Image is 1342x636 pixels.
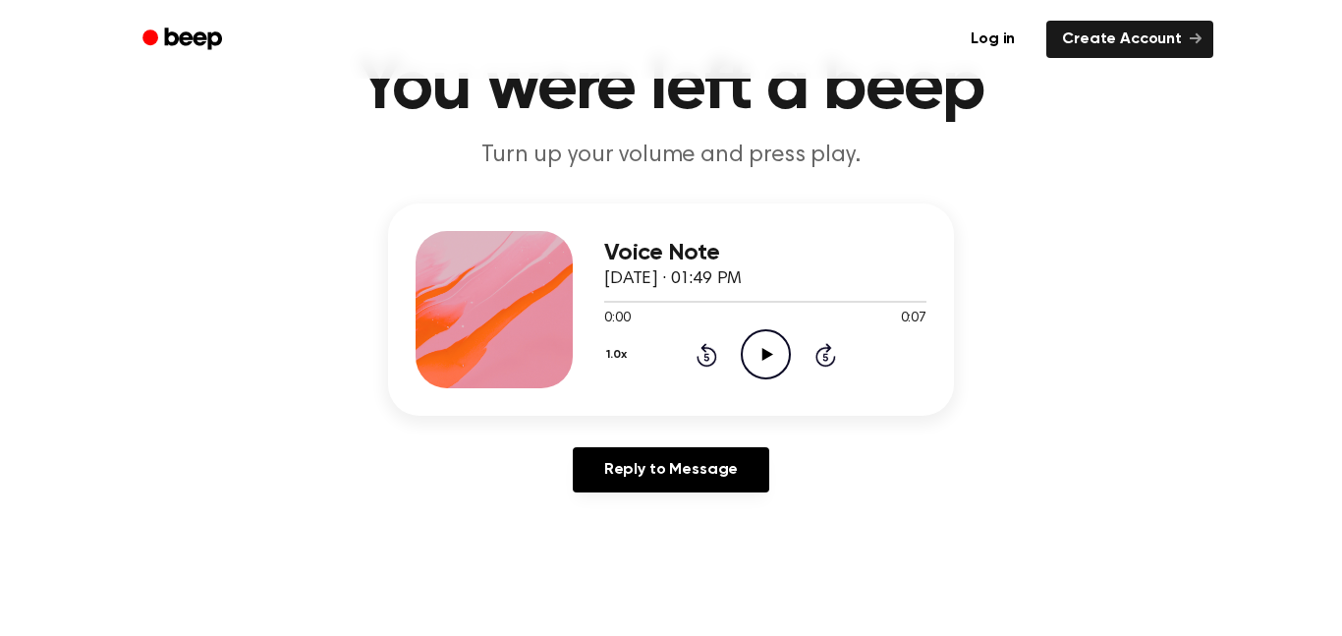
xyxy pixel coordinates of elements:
[168,53,1174,124] h1: You were left a beep
[573,447,769,492] a: Reply to Message
[604,309,630,329] span: 0:00
[1046,21,1213,58] a: Create Account
[604,338,634,372] button: 1.0x
[604,240,926,266] h3: Voice Note
[604,270,742,288] span: [DATE] · 01:49 PM
[901,309,926,329] span: 0:07
[129,21,240,59] a: Beep
[951,17,1034,62] a: Log in
[294,140,1048,172] p: Turn up your volume and press play.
